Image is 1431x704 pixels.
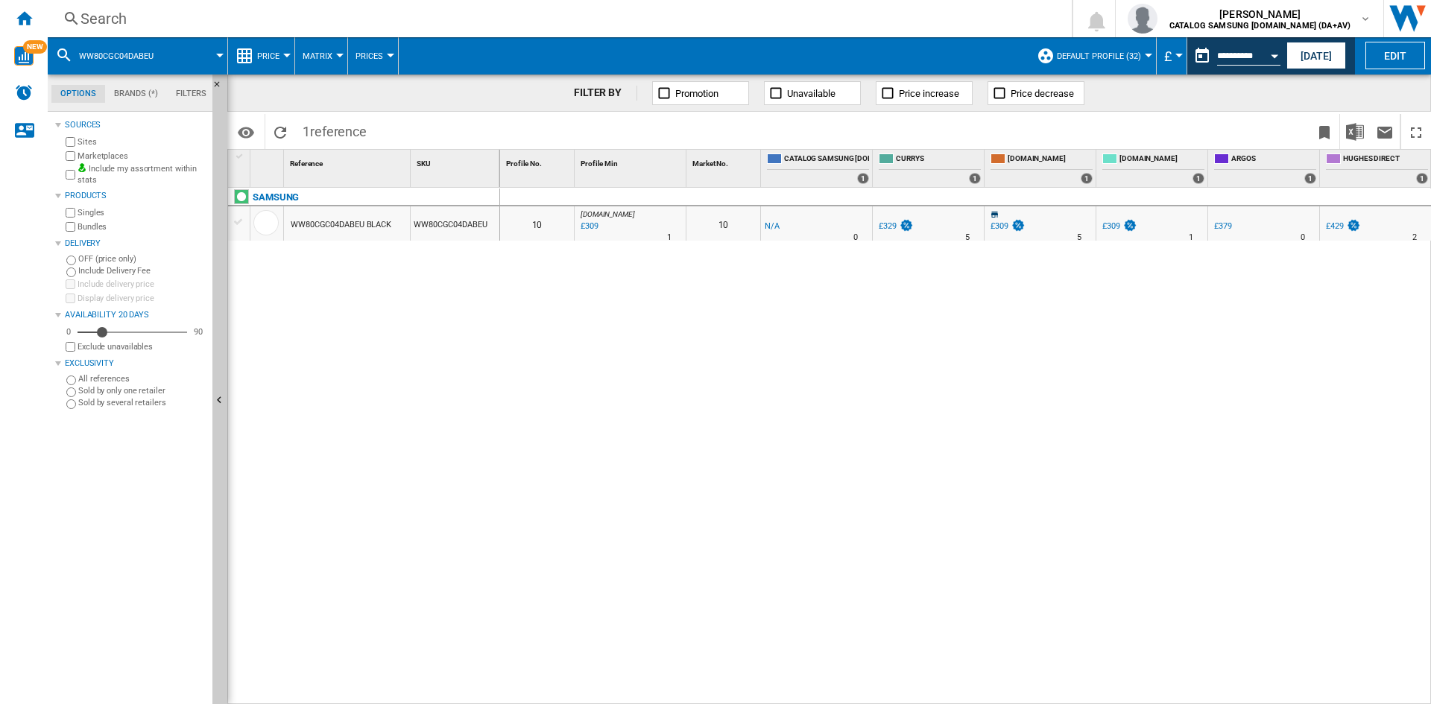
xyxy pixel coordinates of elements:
div: £ [1164,37,1179,74]
span: 1 [295,114,374,145]
input: Display delivery price [66,342,75,352]
span: [PERSON_NAME] [1169,7,1351,22]
div: SKU Sort None [414,150,499,173]
div: Delivery Time : 2 days [1412,230,1417,245]
md-slider: Availability [78,325,187,340]
div: 1 offers sold by ARGOS [1304,173,1316,184]
div: Sort None [578,150,686,173]
input: Singles [66,208,75,218]
label: All references [78,373,206,384]
div: Products [65,190,206,202]
button: Unavailable [764,81,861,105]
span: SKU [417,159,431,168]
div: [DOMAIN_NAME] 1 offers sold by AO.COM [1099,150,1207,187]
span: HUGHES DIRECT [1343,153,1428,166]
div: Sort None [287,150,410,173]
span: Price increase [899,88,959,99]
button: Options [231,118,261,145]
label: OFF (price only) [78,253,206,264]
div: CURRYS 1 offers sold by CURRYS [876,150,984,187]
div: Sources [65,119,206,131]
input: Display delivery price [66,294,75,303]
button: Prices [356,37,391,74]
label: Display delivery price [78,293,206,304]
div: N/A [765,219,780,234]
input: Include delivery price [66,279,75,289]
span: Reference [290,159,323,168]
input: Bundles [66,222,75,232]
md-tab-item: Brands (*) [105,85,167,103]
div: Click to filter on that brand [253,188,299,206]
button: Promotion [652,81,749,105]
label: Include my assortment within stats [78,163,206,186]
div: Sort None [689,150,760,173]
label: Sold by several retailers [78,397,206,408]
div: £309 [1102,221,1120,231]
span: reference [310,124,367,139]
span: Profile No. [506,159,542,168]
img: wise-card.svg [14,46,34,66]
label: Singles [78,207,206,218]
span: Prices [356,51,383,61]
span: CURRYS [896,153,981,166]
div: Sort None [253,150,283,173]
div: Profile No. Sort None [503,150,574,173]
input: Include Delivery Fee [66,267,76,277]
img: mysite-bg-18x18.png [78,163,86,172]
input: All references [66,375,76,385]
b: CATALOG SAMSUNG [DOMAIN_NAME] (DA+AV) [1169,21,1351,31]
input: OFF (price only) [66,256,76,265]
button: Download in Excel [1340,114,1370,149]
div: Delivery [65,238,206,250]
div: WW80CGC04DABEU BLACK [291,208,391,242]
span: [DOMAIN_NAME] [1119,153,1204,166]
input: Sold by several retailers [66,399,76,409]
div: £379 [1214,221,1232,231]
div: Exclusivity [65,358,206,370]
div: 10 [686,206,760,241]
div: Delivery Time : 5 days [1077,230,1081,245]
div: 1 offers sold by CURRYS [969,173,981,184]
span: CATALOG SAMSUNG [DOMAIN_NAME] (DA+AV) [784,153,869,166]
div: Reference Sort None [287,150,410,173]
img: promotionV3.png [1122,219,1137,232]
label: Sites [78,136,206,148]
img: profile.jpg [1128,4,1157,34]
span: Default profile (32) [1057,51,1141,61]
div: Delivery Time : 0 day [1301,230,1305,245]
span: NEW [23,40,47,54]
div: 0 [63,326,75,337]
button: Bookmark this report [1310,114,1339,149]
md-tab-item: Filters [167,85,215,103]
div: This report is based on a date in the past. [1187,37,1283,74]
div: Matrix [303,37,340,74]
div: 1 offers sold by AO.COM [1192,173,1204,184]
div: Market No. Sort None [689,150,760,173]
div: Delivery Time : 0 day [853,230,858,245]
div: Last updated : Thursday, 25 September 2025 01:00 [578,219,598,234]
button: Reload [265,114,295,149]
div: £429 [1326,221,1344,231]
div: 10 [500,206,574,241]
img: alerts-logo.svg [15,83,33,101]
div: Availability 20 Days [65,309,206,321]
span: [DOMAIN_NAME] [1008,153,1093,166]
div: £309 [1100,219,1137,234]
div: Default profile (32) [1037,37,1149,74]
md-menu: Currency [1157,37,1187,74]
span: WW80CGC04DABEU [79,51,154,61]
button: Send this report by email [1370,114,1400,149]
div: £309 [988,219,1026,234]
button: Open calendar [1261,40,1288,67]
div: ARGOS 1 offers sold by ARGOS [1211,150,1319,187]
input: Marketplaces [66,151,75,161]
span: Promotion [675,88,718,99]
label: Bundles [78,221,206,232]
span: Price decrease [1011,88,1074,99]
div: Delivery Time : 5 days [965,230,970,245]
img: promotionV3.png [899,219,914,232]
button: Default profile (32) [1057,37,1149,74]
span: Profile Min [581,159,618,168]
img: promotionV3.png [1346,219,1361,232]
